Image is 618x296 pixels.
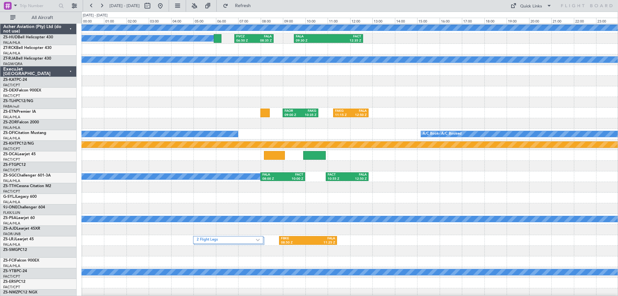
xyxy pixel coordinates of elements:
[351,113,367,118] div: 12:50 Z
[3,93,20,98] a: FACT/CPT
[335,109,351,113] div: FAKG
[417,18,439,24] div: 15:00
[3,35,18,39] span: ZS-HUD
[216,18,238,24] div: 06:00
[484,18,507,24] div: 18:00
[256,239,260,241] img: arrow-gray.svg
[20,1,57,11] input: Trip Number
[3,269,27,273] a: ZS-YTBPC-24
[308,236,335,241] div: FALA
[3,83,20,88] a: FACT/CPT
[507,1,555,11] button: Quick Links
[3,51,20,56] a: FALA/HLA
[3,174,51,177] a: ZS-SGCChallenger 601-3A
[529,18,551,24] div: 20:00
[301,109,316,113] div: FAKG
[3,40,20,45] a: FALA/HLA
[3,78,27,82] a: ZS-KATPC-24
[3,142,17,146] span: ZS-KHT
[261,18,283,24] div: 08:00
[3,280,16,284] span: ZS-ERS
[3,237,34,241] a: ZS-LRJLearjet 45
[551,18,574,24] div: 21:00
[3,227,40,231] a: ZS-AJDLearjet 45XR
[229,4,257,8] span: Refresh
[3,195,37,199] a: G-SYLJLegacy 600
[3,237,15,241] span: ZS-LRJ
[3,78,16,82] span: ZS-KAT
[193,18,216,24] div: 05:00
[17,15,68,20] span: All Aircraft
[3,189,20,194] a: FACT/CPT
[126,18,149,24] div: 02:00
[236,34,254,39] div: FVCZ
[3,147,20,151] a: FACT/CPT
[3,131,15,135] span: ZS-DFI
[3,89,41,92] a: ZS-DEXFalcon 900EX
[104,18,126,24] div: 01:00
[3,142,34,146] a: ZS-KHTPC12/NG
[3,120,17,124] span: ZS-ZOR
[281,241,308,245] div: 08:50 Z
[3,35,53,39] a: ZS-HUDBell Helicopter 430
[3,152,17,156] span: ZS-DCA
[328,173,347,177] div: FACT
[3,291,37,294] a: ZS-NMZPC12 NGX
[3,125,20,130] a: FALA/HLA
[3,248,27,252] a: ZS-SMGPC12
[262,173,283,177] div: FALA
[220,1,258,11] button: Refresh
[574,18,596,24] div: 22:00
[3,174,17,177] span: ZS-SGC
[3,280,25,284] a: ZS-ERSPC12
[3,259,15,263] span: ZS-FCI
[347,173,367,177] div: FALA
[238,18,260,24] div: 07:00
[3,157,20,162] a: FACT/CPT
[236,39,254,43] div: 06:50 Z
[3,221,20,226] a: FALA/HLA
[3,46,16,50] span: ZT-RCK
[328,34,361,39] div: FACT
[3,274,20,279] a: FACT/CPT
[328,39,361,43] div: 12:35 Z
[3,104,19,109] a: FABA/null
[3,89,17,92] span: ZS-DEX
[109,3,140,9] span: [DATE] - [DATE]
[149,18,171,24] div: 03:00
[441,129,462,139] div: A/C Booked
[3,131,46,135] a: ZS-DFICitation Mustang
[83,13,108,18] div: [DATE] - [DATE]
[372,18,395,24] div: 13:00
[3,136,20,141] a: FALA/HLA
[350,18,372,24] div: 12:00
[335,113,351,118] div: 11:15 Z
[3,163,16,167] span: ZS-FTG
[3,195,16,199] span: G-SYLJ
[3,232,21,236] a: FAOR/JNB
[440,18,462,24] div: 16:00
[281,236,308,241] div: FBKE
[3,216,35,220] a: ZS-PSALearjet 60
[328,177,347,181] div: 10:55 Z
[3,110,17,114] span: ZS-ETN
[82,18,104,24] div: 00:00
[3,178,20,183] a: FALA/HLA
[283,177,304,181] div: 10:00 Z
[3,163,26,167] a: ZS-FTGPC12
[3,46,51,50] a: ZT-RCKBell Helicopter 430
[283,173,304,177] div: FACT
[507,18,529,24] div: 19:00
[296,39,328,43] div: 09:30 Z
[347,177,367,181] div: 12:50 Z
[3,152,36,156] a: ZS-DCALearjet 45
[285,109,300,113] div: FAOR
[520,3,542,10] div: Quick Links
[3,99,16,103] span: ZS-TLH
[3,263,20,268] a: FALA/HLA
[3,210,20,215] a: FLKK/LUN
[3,227,17,231] span: ZS-AJD
[351,109,367,113] div: FALA
[423,129,443,139] div: A/C Booked
[3,110,36,114] a: ZS-ETNPremier IA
